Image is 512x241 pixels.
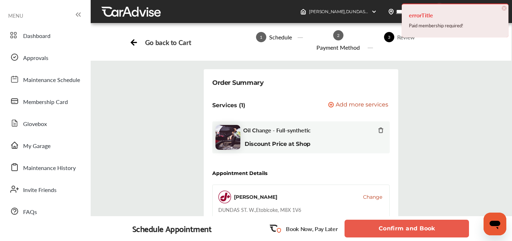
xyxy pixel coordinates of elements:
span: Dashboard [23,32,50,41]
img: logo-jiffylube.png [218,191,231,203]
a: FAQs [6,202,84,220]
span: Approvals [23,54,48,63]
div: DUNDAS ST. W. , Etobicoke , M8X 1V6 [218,206,301,213]
button: Confirm and Book [345,220,469,237]
a: Membership Card [6,92,84,110]
span: Glovebox [23,120,47,129]
span: 1 [256,32,266,42]
a: Add more services [328,102,390,109]
a: My Garage [6,136,84,154]
span: Oil Change - Full-synthetic [243,127,311,133]
div: Order Summary [212,78,263,88]
span: Maintenance History [23,164,76,173]
a: Invite Friends [6,180,84,198]
span: My Garage [23,142,50,151]
a: Maintenance Schedule [6,70,84,88]
p: Book Now, Pay Later [286,225,337,233]
span: 3 [384,32,394,42]
h4: errorTitle [409,10,501,21]
img: header-home-logo.8d720a4f.svg [300,9,306,15]
div: Review [394,33,418,41]
img: location_vector.a44bc228.svg [388,9,394,15]
span: MENU [8,13,23,18]
div: Appointment Details [212,170,267,176]
span: Invite Friends [23,186,57,195]
a: Maintenance History [6,158,84,176]
p: Services (1) [212,102,245,109]
span: Membership Card [23,98,68,107]
a: Glovebox [6,114,84,132]
a: Approvals [6,48,84,66]
iframe: Button to launch messaging window [484,213,506,235]
a: Dashboard [6,26,84,44]
img: oil-change-thumb.jpg [215,125,240,150]
span: 2 [333,30,343,40]
span: Maintenance Schedule [23,76,80,85]
img: header-down-arrow.9dd2ce7d.svg [371,9,377,15]
span: [PERSON_NAME] , DUNDAS ST. W. Etobicoke , M8X 1V6 [309,9,418,14]
div: Go back to Cart [145,38,191,46]
button: Change [363,193,382,201]
div: Paid membership required! [409,21,501,30]
div: Payment Method [314,43,363,51]
div: Schedule Appointment [132,224,212,234]
button: Add more services [328,102,388,109]
div: [PERSON_NAME] [234,193,277,201]
span: × [502,6,507,11]
b: Discount Price at Shop [245,141,310,147]
span: Add more services [336,102,388,109]
span: FAQs [23,208,37,217]
div: Schedule [266,33,295,41]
